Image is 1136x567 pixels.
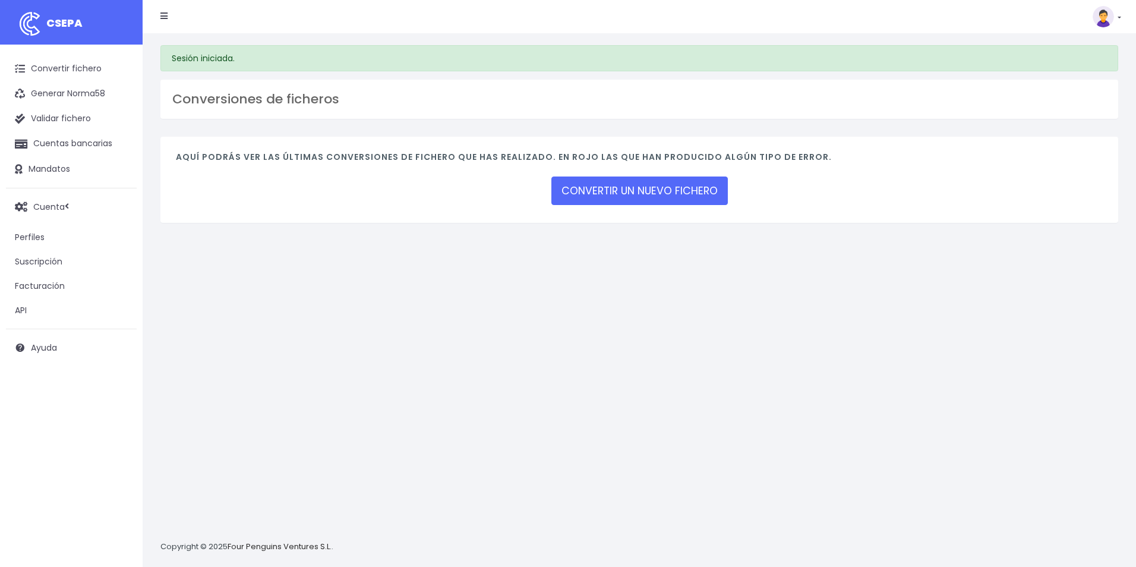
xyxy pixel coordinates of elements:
a: API [6,298,137,323]
a: Perfiles [6,225,137,250]
a: CONVERTIR UN NUEVO FICHERO [551,177,728,205]
p: Copyright © 2025 . [160,541,333,553]
a: Convertir fichero [6,56,137,81]
span: Ayuda [31,342,57,354]
div: Sesión iniciada. [160,45,1118,71]
a: Generar Norma58 [6,81,137,106]
img: logo [15,9,45,39]
a: Four Penguins Ventures S.L. [228,541,332,552]
a: Mandatos [6,157,137,182]
img: profile [1093,6,1114,27]
a: Validar fichero [6,106,137,131]
a: Suscripción [6,250,137,274]
a: Ayuda [6,335,137,360]
h3: Conversiones de ficheros [172,92,1106,107]
span: CSEPA [46,15,83,30]
h4: Aquí podrás ver las últimas conversiones de fichero que has realizado. En rojo las que han produc... [176,152,1103,168]
a: Cuentas bancarias [6,131,137,156]
span: Cuenta [33,200,65,212]
a: Cuenta [6,194,137,219]
a: Facturación [6,274,137,298]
